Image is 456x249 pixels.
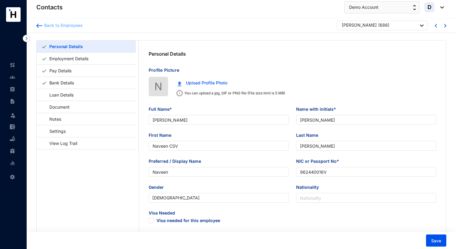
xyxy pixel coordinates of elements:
[426,234,446,247] button: Save
[41,137,79,149] a: View Log Trail
[5,59,19,71] li: Home
[296,158,343,165] label: NIC or Passport No*
[10,148,15,154] img: gratuity-unselected.a8c340787eea3cf492d7.svg
[296,231,436,238] span: Personal Mobile*
[41,89,76,101] a: Loan Details
[149,210,289,217] span: Visa Needed
[149,231,289,238] span: Religion
[41,125,68,137] a: Settings
[183,90,285,96] p: You can upload a jpg, GIF or PNG file (File size limit is 5 MB)
[36,3,63,11] p: Contacts
[296,184,323,191] label: Nationality
[36,22,83,28] a: Back to Employees
[10,124,15,129] img: expense-unselected.2edcf0507c847f3e9e96.svg
[149,106,176,113] label: Full Name*
[5,145,19,157] li: Gratuity
[10,174,15,180] img: settings-unselected.1febfda315e6e19643a1.svg
[296,193,436,203] input: Nationality
[47,52,91,65] a: Employment Details
[10,62,15,68] img: home-unselected.a29eae3204392db15eaf.svg
[41,101,72,113] a: Document
[296,132,322,139] label: Last Name
[149,218,154,223] span: Visa needed for this employee
[36,24,42,28] img: arrow-backward-blue.96c47016eac47e06211658234db6edf5.svg
[435,24,437,28] img: chevron-left-blue.0fda5800d0a05439ff8ddef8047136d5.svg
[10,99,15,104] img: contract-unselected.99e2b2107c0a7dd48938.svg
[5,95,19,107] li: Contracts
[157,218,220,224] span: Visa needed for this employee
[5,83,19,95] li: Payroll
[149,158,205,165] label: Preferred / Display Name
[177,90,183,96] img: info.ad751165ce926853d1d36026adaaebbf.svg
[431,238,441,244] span: Save
[5,133,19,145] li: Loan
[10,136,15,142] img: loan-unselected.d74d20a04637f2d15ab5.svg
[10,160,15,166] img: report-unselected.e6a6b4230fc7da01f883.svg
[47,40,85,53] a: Personal Details
[349,4,378,11] span: Demo Account
[173,77,232,89] button: Upload Profile Photo
[177,81,182,86] img: upload.c0f81fc875f389a06f631e1c6d8834da.svg
[154,78,162,94] span: N
[10,112,16,118] img: leave-unselected.2934df6273408c3f84d9.svg
[42,22,83,28] div: Back to Employees
[47,64,74,77] a: Pay Details
[152,193,285,202] span: Male
[47,77,76,89] a: Bank Details
[420,25,424,27] img: dropdown-black.8e83cc76930a90b1a4fdb6d089b7bf3a.svg
[5,157,19,169] li: Reports
[296,115,436,125] input: Name with initials*
[296,106,340,113] label: Name with initials*
[10,74,15,80] img: people-unselected.118708e94b43a90eceab.svg
[186,80,227,86] span: Upload Profile Photo
[344,1,420,13] button: Demo Account
[437,6,444,8] img: dropdown-black.8e83cc76930a90b1a4fdb6d089b7bf3a.svg
[444,24,446,28] img: chevron-right-blue.16c49ba0fe93ddb13f341d83a2dbca89.svg
[428,5,431,10] span: D
[5,121,19,133] li: Expenses
[149,115,289,125] input: Full Name*
[10,87,15,92] img: payroll-unselected.b590312f920e76f0c668.svg
[5,71,19,83] li: Contacts
[149,50,186,57] p: Personal Details
[378,22,389,30] p: ( 686 )
[413,5,416,10] img: up-down-arrow.74152d26bf9780fbf563ca9c90304185.svg
[149,141,289,151] input: First Name
[342,22,377,28] div: [PERSON_NAME]
[149,67,436,77] p: Profile Picture
[149,167,289,177] input: Preferred / Display Name
[149,184,168,191] label: Gender
[296,141,436,151] input: Last Name
[149,132,176,139] label: First Name
[41,113,63,125] a: Notes
[23,35,30,42] img: nav-icon-right.af6afadce00d159da59955279c43614e.svg
[296,167,436,177] input: NIC or Passport No*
